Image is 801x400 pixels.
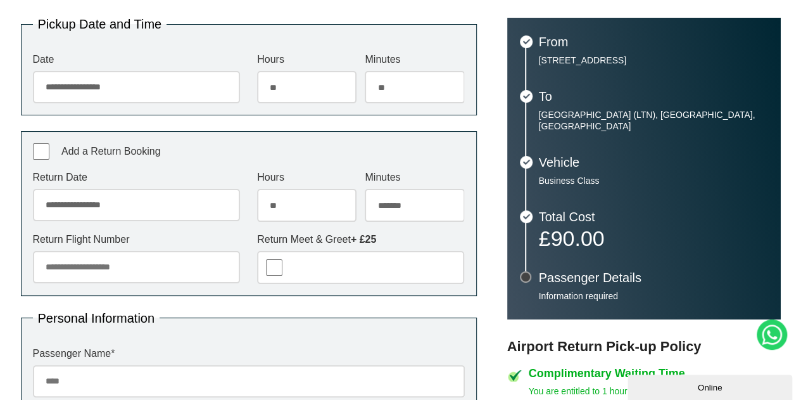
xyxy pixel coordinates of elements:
[529,368,781,379] h4: Complimentary Waiting Time
[33,18,167,30] legend: Pickup Date and Time
[351,234,376,245] strong: + £25
[539,90,768,103] h3: To
[257,172,356,183] label: Hours
[257,55,356,65] label: Hours
[257,235,464,245] label: Return Meet & Greet
[539,109,768,132] p: [GEOGRAPHIC_DATA] (LTN), [GEOGRAPHIC_DATA], [GEOGRAPHIC_DATA]
[628,372,795,400] iframe: chat widget
[539,290,768,302] p: Information required
[550,226,604,250] span: 90.00
[539,55,768,66] p: [STREET_ADDRESS]
[33,55,240,65] label: Date
[539,35,768,48] h3: From
[365,172,464,183] label: Minutes
[33,349,465,359] label: Passenger Name
[539,175,768,186] p: Business Class
[33,172,240,183] label: Return Date
[539,156,768,169] h3: Vehicle
[539,229,768,247] p: £
[365,55,464,65] label: Minutes
[61,146,161,157] span: Add a Return Booking
[539,271,768,284] h3: Passenger Details
[539,210,768,223] h3: Total Cost
[507,339,781,355] h3: Airport Return Pick-up Policy
[33,235,240,245] label: Return Flight Number
[33,143,49,160] input: Add a Return Booking
[33,312,160,325] legend: Personal Information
